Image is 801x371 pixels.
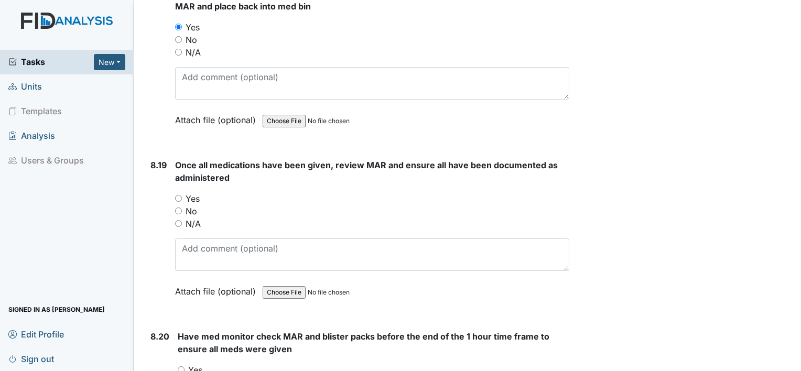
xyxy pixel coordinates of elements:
label: Attach file (optional) [175,108,260,126]
button: New [94,54,125,70]
label: Yes [186,192,200,205]
input: Yes [175,195,182,202]
input: N/A [175,220,182,227]
label: N/A [186,217,201,230]
span: Have med monitor check MAR and blister packs before the end of the 1 hour time frame to ensure al... [178,331,549,354]
span: Once all medications have been given, review MAR and ensure all have been documented as administered [175,160,558,183]
label: N/A [186,46,201,59]
label: 8.19 [150,159,167,171]
input: No [175,208,182,214]
input: N/A [175,49,182,56]
a: Tasks [8,56,94,68]
input: No [175,36,182,43]
span: Signed in as [PERSON_NAME] [8,301,105,318]
span: Sign out [8,351,54,367]
span: Units [8,79,42,95]
label: No [186,205,197,217]
input: Yes [175,24,182,30]
label: No [186,34,197,46]
label: 8.20 [150,330,169,343]
label: Yes [186,21,200,34]
span: Edit Profile [8,326,64,342]
span: Analysis [8,128,55,144]
label: Attach file (optional) [175,279,260,298]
